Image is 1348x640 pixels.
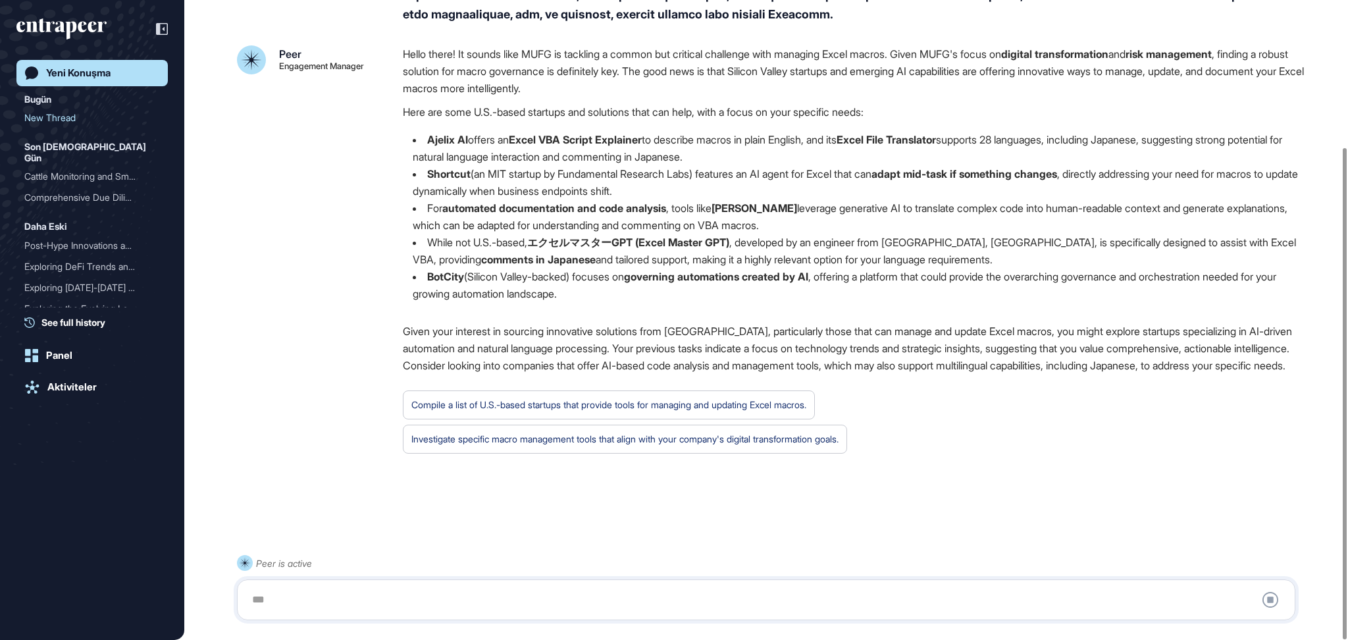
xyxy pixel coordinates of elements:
a: Aktiviteler [16,374,168,400]
div: Comprehensive Due Diligence and Competitor Intelligence Report for Tekno Sürüm in Smart Livestock... [24,187,160,208]
div: Exploring DeFi Trends and Traditional Finance Integration in 2024-2025: Innovations, Institutiona... [24,256,160,277]
div: Cattle Monitoring and Smart Farming Solutions: Market Intelligence for Smart Livestock Management... [24,166,160,187]
div: Yeni Konuşma [46,67,111,79]
strong: adapt mid-task if something changes [871,167,1057,180]
strong: digital transformation [1001,47,1108,61]
strong: Shortcut [427,167,471,180]
strong: Excel File Translator [837,133,936,146]
div: Daha Eski [24,219,67,234]
p: Hello there! It sounds like MUFG is tackling a common but critical challenge with managing Excel ... [403,45,1306,97]
strong: governing automations created by AI [624,270,808,283]
div: Exploring the Evolving La... [24,298,149,319]
div: Aktiviteler [47,381,97,393]
li: (an MIT startup by Fundamental Research Labs) features an AI agent for Excel that can , directly ... [403,165,1306,200]
a: Panel [16,342,168,369]
div: Cattle Monitoring and Sma... [24,166,149,187]
div: Post-Hype Innovations and Institutional Integration in DeFi (2024–2025): Global Trends, Turkey's ... [24,235,160,256]
a: Yeni Konuşma [16,60,168,86]
div: Exploring 2024-2025 DeFi Trends, Innovations, and Integration with Traditional Finance [24,277,160,298]
div: Exploring DeFi Trends and... [24,256,149,277]
div: Son [DEMOGRAPHIC_DATA] Gün [24,139,160,166]
div: Bugün [24,92,51,107]
li: (Silicon Valley-backed) focuses on , offering a platform that could provide the overarching gover... [403,268,1306,302]
div: Peer [279,49,301,59]
li: offers an to describe macros in plain English, and its supports 28 languages, including Japanese,... [403,131,1306,165]
div: Exploring [DATE]-[DATE] DeFi ... [24,277,149,298]
div: Post-Hype Innovations and... [24,235,149,256]
li: For , tools like leverage generative AI to translate complex code into human-readable context and... [403,200,1306,234]
strong: BotCity [427,270,464,283]
div: Investigate specific macro management tools that align with your company's digital transformation... [411,431,839,448]
strong: [PERSON_NAME] [712,201,797,215]
strong: エクセルマスターGPT (Excel Master GPT) [527,236,729,249]
div: Comprehensive Due Diligen... [24,187,149,208]
div: New Thread [24,107,149,128]
li: While not U.S.-based, , developed by an engineer from [GEOGRAPHIC_DATA], [GEOGRAPHIC_DATA], is sp... [403,234,1306,268]
p: Given your interest in sourcing innovative solutions from [GEOGRAPHIC_DATA], particularly those t... [403,323,1306,374]
span: See full history [41,315,105,329]
div: Exploring the Evolving Landscape of Decentralized Finance (DeFi): Trends, Innovations, and TradFi... [24,298,160,319]
p: Here are some U.S.-based startups and solutions that can help, with a focus on your specific needs: [403,103,1306,120]
div: Panel [46,350,72,361]
div: Peer is active [256,555,312,572]
div: entrapeer-logo [16,18,107,40]
strong: automated documentation and code analysis [442,201,666,215]
strong: risk management [1126,47,1212,61]
div: Engagement Manager [279,62,364,70]
a: See full history [24,315,168,329]
div: New Thread [24,107,160,128]
strong: Ajelix AI [427,133,468,146]
div: Compile a list of U.S.-based startups that provide tools for managing and updating Excel macros. [411,396,806,413]
strong: Excel VBA Script Explainer [509,133,642,146]
strong: comments in Japanese [481,253,596,266]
